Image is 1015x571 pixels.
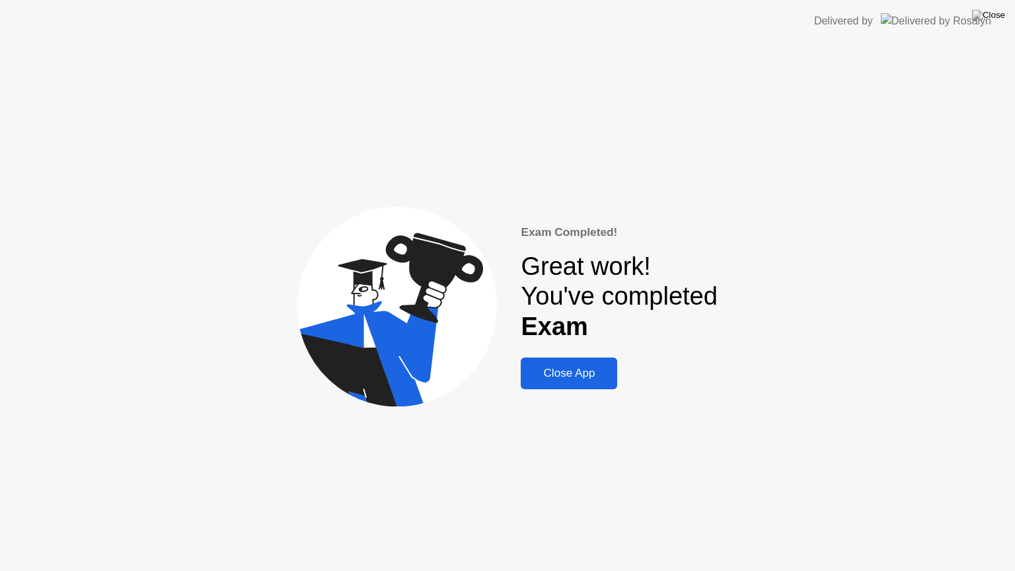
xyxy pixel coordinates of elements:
[521,358,617,389] button: Close App
[521,252,717,342] div: Great work! You've completed
[972,10,1005,20] img: Close
[814,13,873,29] div: Delivered by
[881,13,991,28] img: Delivered by Rosalyn
[521,313,587,340] b: Exam
[525,367,613,380] div: Close App
[521,224,717,241] div: Exam Completed!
